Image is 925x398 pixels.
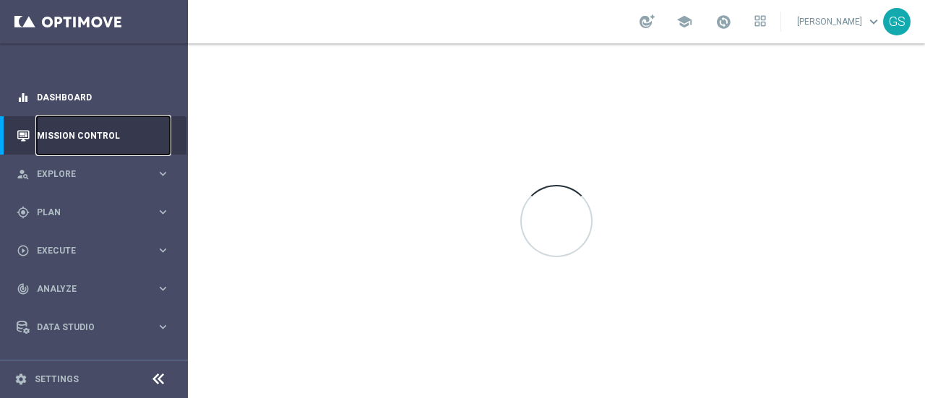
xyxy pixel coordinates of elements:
div: Explore [17,168,156,181]
span: Plan [37,208,156,217]
a: Settings [35,375,79,384]
i: equalizer [17,91,30,104]
div: Mission Control [17,116,170,155]
i: keyboard_arrow_right [156,282,170,295]
i: lightbulb [17,359,30,372]
div: GS [883,8,911,35]
i: keyboard_arrow_right [156,320,170,334]
span: keyboard_arrow_down [866,14,882,30]
i: keyboard_arrow_right [156,205,170,219]
span: Data Studio [37,323,156,332]
button: Data Studio keyboard_arrow_right [16,321,171,333]
i: person_search [17,168,30,181]
button: Mission Control [16,130,171,142]
i: keyboard_arrow_right [156,167,170,181]
i: track_changes [17,282,30,295]
a: Mission Control [37,116,170,155]
div: Data Studio [17,321,156,334]
div: Optibot [17,346,170,384]
button: equalizer Dashboard [16,92,171,103]
div: Analyze [17,282,156,295]
i: gps_fixed [17,206,30,219]
a: Optibot [37,346,151,384]
a: Dashboard [37,78,170,116]
button: person_search Explore keyboard_arrow_right [16,168,171,180]
i: keyboard_arrow_right [156,243,170,257]
a: [PERSON_NAME]keyboard_arrow_down [796,11,883,33]
span: school [676,14,692,30]
div: Execute [17,244,156,257]
div: Plan [17,206,156,219]
button: track_changes Analyze keyboard_arrow_right [16,283,171,295]
button: gps_fixed Plan keyboard_arrow_right [16,207,171,218]
span: Analyze [37,285,156,293]
div: Dashboard [17,78,170,116]
span: Execute [37,246,156,255]
button: play_circle_outline Execute keyboard_arrow_right [16,245,171,256]
i: settings [14,373,27,386]
i: play_circle_outline [17,244,30,257]
span: Explore [37,170,156,178]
